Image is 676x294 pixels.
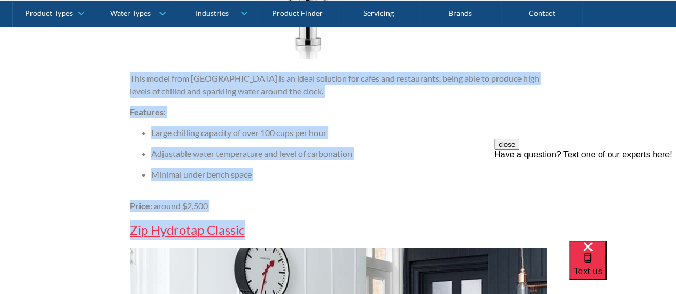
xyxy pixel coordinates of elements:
[55,64,82,71] div: 域名概述
[28,28,108,37] div: 域名: [DOMAIN_NAME]
[110,9,151,18] div: Water Types
[130,222,245,237] a: Zip Hydrotap Classic
[195,9,228,18] div: Industries
[25,9,73,18] div: Product Types
[43,63,52,71] img: tab_domain_overview_orange.svg
[151,168,547,181] li: Minimal under bench space
[130,72,547,98] p: This model from [GEOGRAPHIC_DATA] is an ideal solution for cafés and restaurants, being able to p...
[151,147,547,160] li: Adjustable water temperature and level of carbonation
[569,241,676,294] iframe: podium webchat widget bubble
[109,63,118,71] img: tab_keywords_by_traffic_grey.svg
[130,107,164,117] strong: Features
[151,126,547,139] li: Large chilling capacity of over 100 cups per hour
[130,106,547,118] p: :
[130,200,547,212] p: : around $2,500
[121,64,176,71] div: 关键词（按流量）
[130,201,150,211] strong: Price
[494,139,676,254] iframe: podium webchat widget prompt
